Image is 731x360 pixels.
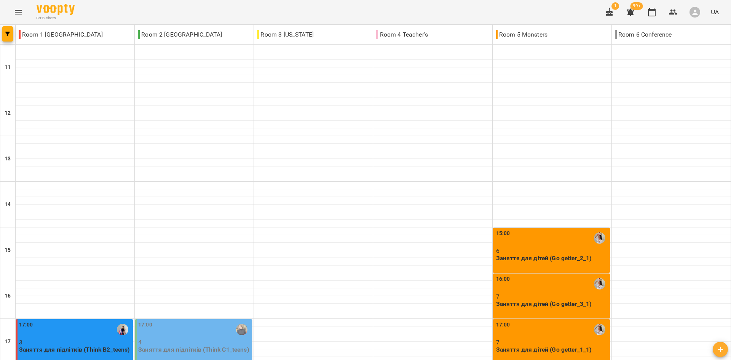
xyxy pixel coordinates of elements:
button: Створити урок [713,342,728,357]
label: 17:00 [138,321,152,329]
img: Анна Сергіївна Макодзьоб [594,232,605,244]
p: Заняття для дітей (Go getter_3_1) [496,301,608,307]
h6: 13 [5,155,11,163]
h6: 14 [5,200,11,209]
p: Room 4 Teacher's [376,30,428,39]
p: 6 [496,248,608,254]
span: For Business [37,16,75,21]
span: 99+ [630,2,643,10]
label: 15:00 [496,229,510,238]
span: 1 [611,2,619,10]
h6: 11 [5,63,11,72]
h6: 16 [5,292,11,300]
p: Room 5 Monsters [496,30,547,39]
h6: 17 [5,338,11,346]
p: 7 [496,293,608,300]
img: Бешлега Юлія Анатоліівна [236,324,247,335]
p: Room 6 Conference [615,30,672,39]
p: Заняття для дітей (Go getter_2_1) [496,255,608,261]
img: Лариса Олександрівна Гончарук [117,324,128,335]
label: 17:00 [496,321,510,329]
p: Заняття для дітей (Go getter_1_1) [496,346,608,353]
p: Заняття для підлітків (Think B2_teens) [19,346,131,353]
p: 4 [138,339,251,346]
button: UA [708,5,722,19]
span: UA [711,8,719,16]
button: Menu [9,3,27,21]
h6: 12 [5,109,11,117]
label: 17:00 [19,321,33,329]
p: 3 [19,339,131,346]
img: Voopty Logo [37,4,75,15]
h6: 15 [5,246,11,254]
p: Room 2 [GEOGRAPHIC_DATA] [138,30,222,39]
p: Заняття для підлітків (Think C1_teens) [138,346,251,353]
label: 16:00 [496,275,510,283]
img: Анна Сергіївна Макодзьоб [594,324,605,335]
img: Анна Сергіївна Макодзьоб [594,278,605,290]
p: 7 [496,339,608,346]
p: Room 3 [US_STATE] [257,30,314,39]
p: Room 1 [GEOGRAPHIC_DATA] [19,30,103,39]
